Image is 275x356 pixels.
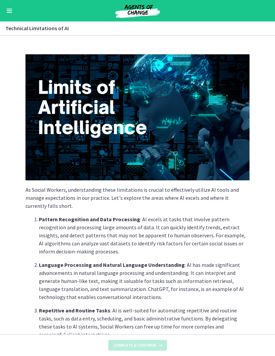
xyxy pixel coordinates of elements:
img: Slides_for_Title_Slides_for_ChatGPT_and_AI_for_Social_Work_%2813%29.png [25,54,250,180]
strong: Language Processing and Natural Language Understanding [39,261,185,268]
strong: Repetitive and Routine Tasks [39,307,110,314]
span: Complete & continue [114,343,156,348]
strong: Pattern Recognition and Data Processing [39,216,140,223]
img: Agents of Change Social Work Test Prep [97,3,178,19]
p: As Social Workers, understanding these limitations is crucial to effectively utilize AI tools and... [25,186,250,210]
button: Complete & continue [108,340,167,351]
h3: Technical Limitations of AI [5,24,262,32]
p: : AI excels at tasks that involve pattern recognition and processing large amounts of data. It ca... [39,215,250,255]
p: : AI is well-suited for automating repetitive and routine tasks, such as data entry, scheduling, ... [39,306,250,339]
button: Enable menu [5,7,13,15]
p: : AI has made significant advancements in natural language processing and understanding. It can i... [39,261,250,301]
